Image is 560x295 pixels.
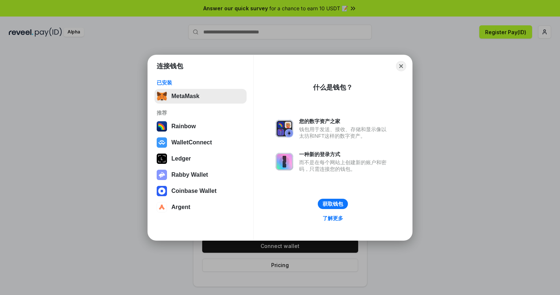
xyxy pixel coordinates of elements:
img: svg+xml,%3Csvg%20width%3D%22120%22%20height%3D%22120%22%20viewBox%3D%220%200%20120%20120%22%20fil... [157,121,167,132]
div: Rainbow [171,123,196,130]
img: svg+xml,%3Csvg%20xmlns%3D%22http%3A%2F%2Fwww.w3.org%2F2000%2Fsvg%22%20fill%3D%22none%22%20viewBox... [276,120,293,137]
button: Coinbase Wallet [154,184,247,198]
button: MetaMask [154,89,247,104]
div: 已安装 [157,79,244,86]
button: Close [396,61,406,71]
div: Coinbase Wallet [171,188,217,194]
button: 获取钱包 [318,199,348,209]
h1: 连接钱包 [157,62,183,71]
div: 了解更多 [323,215,343,222]
div: Ledger [171,155,191,162]
img: svg+xml,%3Csvg%20width%3D%2228%22%20height%3D%2228%22%20viewBox%3D%220%200%2028%2028%22%20fill%3D... [157,137,167,148]
div: 获取钱包 [323,201,343,207]
div: 推荐 [157,109,244,116]
div: Argent [171,204,190,211]
img: svg+xml,%3Csvg%20width%3D%2228%22%20height%3D%2228%22%20viewBox%3D%220%200%2028%2028%22%20fill%3D... [157,186,167,196]
img: svg+xml,%3Csvg%20xmlns%3D%22http%3A%2F%2Fwww.w3.org%2F2000%2Fsvg%22%20fill%3D%22none%22%20viewBox... [276,153,293,170]
div: 什么是钱包？ [313,83,353,92]
div: WalletConnect [171,139,212,146]
div: 一种新的登录方式 [299,151,390,158]
img: svg+xml,%3Csvg%20width%3D%2228%22%20height%3D%2228%22%20viewBox%3D%220%200%2028%2028%22%20fill%3D... [157,202,167,212]
button: Ledger [154,151,247,166]
button: Rainbow [154,119,247,134]
div: Rabby Wallet [171,172,208,178]
div: 您的数字资产之家 [299,118,390,125]
div: 而不是在每个网站上创建新的账户和密码，只需连接您的钱包。 [299,159,390,172]
img: svg+xml,%3Csvg%20xmlns%3D%22http%3A%2F%2Fwww.w3.org%2F2000%2Fsvg%22%20width%3D%2228%22%20height%3... [157,154,167,164]
button: Argent [154,200,247,215]
img: svg+xml,%3Csvg%20fill%3D%22none%22%20height%3D%2233%22%20viewBox%3D%220%200%2035%2033%22%20width%... [157,91,167,101]
button: WalletConnect [154,135,247,150]
img: svg+xml,%3Csvg%20xmlns%3D%22http%3A%2F%2Fwww.w3.org%2F2000%2Fsvg%22%20fill%3D%22none%22%20viewBox... [157,170,167,180]
a: 了解更多 [318,213,348,223]
div: 钱包用于发送、接收、存储和显示像以太坊和NFT这样的数字资产。 [299,126,390,139]
button: Rabby Wallet [154,168,247,182]
div: MetaMask [171,93,199,100]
